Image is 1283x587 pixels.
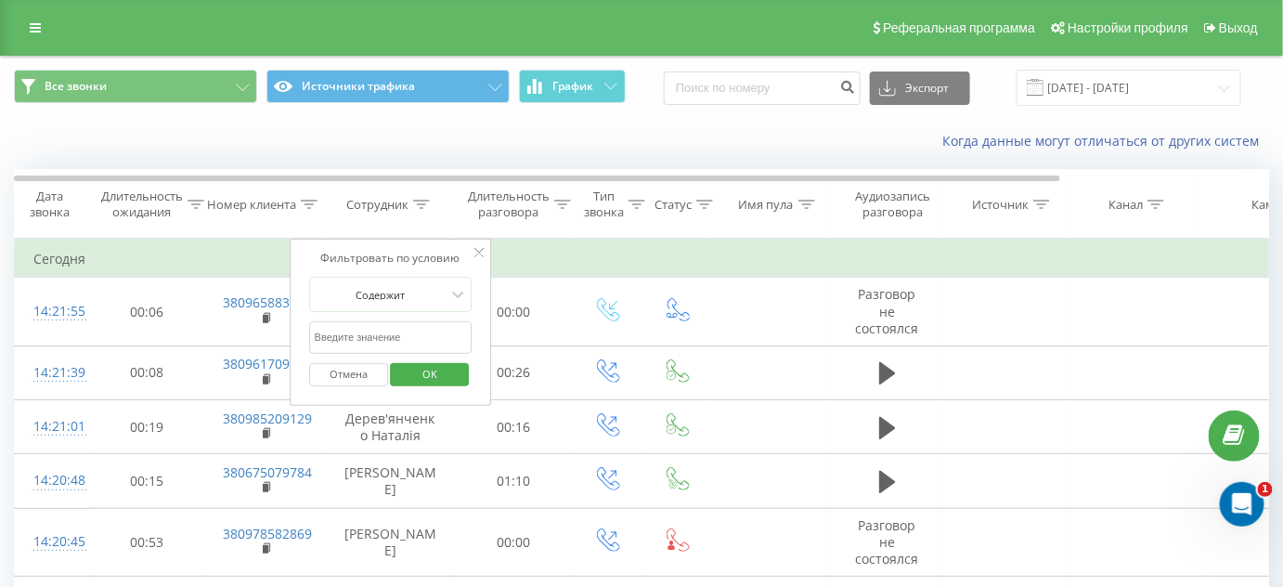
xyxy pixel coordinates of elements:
[456,346,572,399] td: 00:26
[519,70,626,103] button: График
[89,508,205,577] td: 00:53
[664,72,861,105] input: Поиск по номеру
[33,355,71,391] div: 14:21:39
[456,508,572,577] td: 00:00
[33,463,71,499] div: 14:20:48
[309,249,473,267] div: Фильтровать по условию
[856,285,919,336] span: Разговор не состоялся
[89,346,205,399] td: 00:08
[224,463,313,481] a: 380675079784
[266,70,510,103] button: Источники трафика
[224,525,313,542] a: 380978582869
[309,321,473,354] input: Введите значение
[224,355,313,372] a: 380961709341
[326,508,456,577] td: [PERSON_NAME]
[33,293,71,330] div: 14:21:55
[14,70,257,103] button: Все звонки
[456,278,572,346] td: 00:00
[1258,482,1273,497] span: 1
[33,409,71,445] div: 14:21:01
[468,189,550,220] div: Длительность разговора
[309,363,388,386] button: Отмена
[15,189,84,220] div: Дата звонка
[654,197,692,213] div: Статус
[89,400,205,454] td: 00:19
[1068,20,1188,35] span: Настройки профиля
[856,516,919,567] span: Разговор не состоялся
[1219,20,1258,35] span: Выход
[456,400,572,454] td: 00:16
[883,20,1035,35] span: Реферальная программа
[89,454,205,508] td: 00:15
[89,278,205,346] td: 00:06
[553,80,594,93] span: График
[739,197,794,213] div: Имя пула
[584,189,624,220] div: Тип звонка
[326,400,456,454] td: Дерев'янченко Наталія
[848,189,938,220] div: Аудиозапись разговора
[101,189,183,220] div: Длительность ожидания
[1108,197,1143,213] div: Канал
[1220,482,1264,527] iframe: Intercom live chat
[456,454,572,508] td: 01:10
[45,79,107,94] span: Все звонки
[942,132,1269,150] a: Когда данные могут отличаться от других систем
[870,72,970,105] button: Экспорт
[224,293,313,311] a: 380965883738
[404,359,456,388] span: OK
[346,197,408,213] div: Сотрудник
[224,410,313,427] a: 380985209129
[326,454,456,508] td: [PERSON_NAME]
[33,524,71,560] div: 14:20:45
[972,197,1029,213] div: Источник
[391,363,470,386] button: OK
[207,197,296,213] div: Номер клиента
